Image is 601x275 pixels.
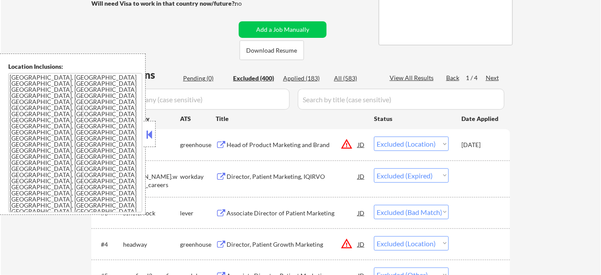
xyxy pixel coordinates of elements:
[341,238,353,250] button: warning_amber
[233,74,277,83] div: Excluded (400)
[240,40,304,60] button: Download Resume
[183,74,227,83] div: Pending (0)
[101,240,116,249] div: #4
[461,114,500,123] div: Date Applied
[239,21,327,38] button: Add a Job Manually
[446,74,460,82] div: Back
[357,236,366,252] div: JD
[486,74,500,82] div: Next
[357,137,366,152] div: JD
[180,240,216,249] div: greenhouse
[298,89,504,110] input: Search by title (case sensitive)
[461,141,500,149] div: [DATE]
[357,205,366,221] div: JD
[227,209,358,218] div: Associate Director of Patient Marketing
[180,209,216,218] div: lever
[123,240,180,249] div: headway
[341,138,353,150] button: warning_amber
[180,114,216,123] div: ATS
[390,74,436,82] div: View All Results
[216,114,366,123] div: Title
[283,74,327,83] div: Applied (183)
[374,111,449,126] div: Status
[180,172,216,181] div: workday
[180,141,216,149] div: greenhouse
[227,172,358,181] div: Director, Patient Marketing, IQIRVO
[334,74,377,83] div: All (583)
[227,141,358,149] div: Head of Product Marketing and Brand
[357,168,366,184] div: JD
[466,74,486,82] div: 1 / 4
[227,240,358,249] div: Director, Patient Growth Marketing
[94,89,290,110] input: Search by company (case sensitive)
[8,62,142,71] div: Location Inclusions:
